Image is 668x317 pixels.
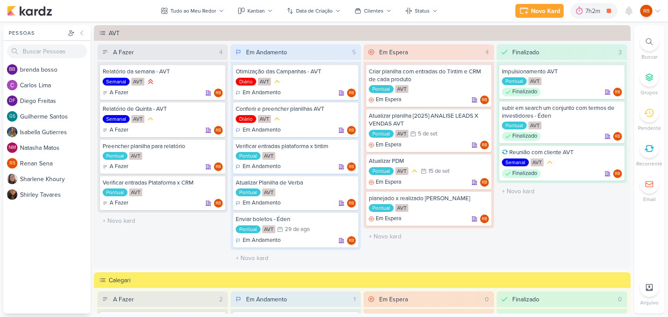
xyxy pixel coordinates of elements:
div: Pontual [369,204,394,212]
input: + Novo kard [99,215,226,227]
div: AVT [258,78,271,86]
p: Em Andamento [243,162,281,171]
div: Em Andamento [236,162,281,171]
p: Finalizado [512,132,537,141]
div: Rogerio Bispo [347,126,356,135]
div: AVT [129,152,142,160]
div: brenda bosso [7,64,17,75]
div: R e n a n S e n a [20,159,90,168]
div: Prioridade Média [146,115,155,123]
div: Pontual [103,188,127,196]
div: Novo Kard [531,7,560,16]
div: 29 de ago [285,227,310,232]
div: Natasha Matos [7,142,17,153]
div: Rogerio Bispo [480,178,489,187]
div: Finalizado [512,48,539,57]
div: Otimização das Campanhas - AVT [236,68,356,76]
div: AVT [395,85,408,93]
div: Semanal [103,115,130,123]
div: Responsável: Rogerio Bispo [613,132,622,141]
div: Diego Freitas [7,96,17,106]
div: Em Espera [369,178,401,187]
div: Rogerio Bispo [640,5,652,17]
p: Grupos [641,89,658,96]
div: Rogerio Bispo [347,89,356,97]
p: Arquivo [640,299,658,307]
p: Buscar [641,53,658,61]
div: Responsável: Rogerio Bispo [214,126,223,135]
p: RB [482,217,487,221]
p: NM [9,145,16,150]
div: Responsável: Rogerio Bispo [480,141,489,149]
p: Em Espera [376,215,401,223]
div: Prioridade Média [545,158,554,167]
div: AVT [528,77,541,85]
p: DF [9,99,15,103]
div: Em Andamento [236,199,281,208]
button: Novo Kard [515,4,564,18]
img: kardz.app [7,6,52,16]
div: AVT [528,122,541,129]
div: Em Andamento [246,295,287,304]
div: AVT [395,167,408,175]
div: Rogerio Bispo [347,199,356,208]
div: N a t a s h a M a t o s [20,143,90,152]
div: Responsável: Rogerio Bispo [347,89,356,97]
div: Pontual [369,85,394,93]
div: Rogerio Bispo [480,215,489,223]
div: Pontual [369,130,394,138]
li: Ctrl + F [634,32,665,61]
p: Recorrente [636,160,662,168]
div: Responsável: Rogerio Bispo [347,126,356,135]
p: RB [482,98,487,102]
div: A Fazer [113,295,134,304]
img: Shirley Tavares [7,189,17,200]
input: + Novo kard [365,230,492,243]
div: Calegari [109,276,628,285]
p: A Fazer [110,162,128,171]
div: 4 [482,48,492,57]
div: Atualizar Planilha de Verba [236,179,356,187]
input: Buscar Pessoas [7,44,87,58]
div: Prioridade Média [273,77,281,86]
div: AVT [395,204,408,212]
div: C a r l o s L i m a [20,81,90,90]
p: Em Andamento [243,236,281,245]
p: bb [9,67,15,72]
p: RB [216,201,221,206]
div: 15 de set [428,168,450,174]
p: RB [349,239,354,243]
div: Responsável: Rogerio Bispo [480,96,489,104]
div: Atualizar planilha [2025] ANALISE LEADS X VENDAS AVT [369,112,489,128]
div: Relatório de Quinta - AVT [103,105,223,113]
div: Responsável: Rogerio Bispo [347,236,356,245]
input: + Novo kard [232,252,359,264]
div: 7h2m [585,7,603,16]
div: Rogerio Bispo [480,96,489,104]
div: Semanal [502,158,529,166]
div: 2 [216,295,226,304]
div: 0 [481,295,492,304]
div: planejado x realizado Éden [369,195,489,202]
div: b r e n d a b o s s o [20,65,90,74]
p: RS [10,161,15,166]
p: Em Espera [376,141,401,149]
p: RB [615,172,620,176]
div: AVT [129,188,142,196]
div: Rogerio Bispo [347,236,356,245]
div: Prioridade Média [410,167,419,175]
p: RB [216,165,221,169]
div: Enviar boletos - Éden [236,215,356,223]
div: Responsável: Rogerio Bispo [214,89,223,97]
p: RB [349,91,354,96]
div: Pontual [236,152,261,160]
div: Em Andamento [246,48,287,57]
div: Pontual [502,122,527,129]
div: Em Andamento [236,236,281,245]
div: A Fazer [103,89,128,97]
p: RB [643,7,650,15]
p: A Fazer [110,89,128,97]
div: A Fazer [103,162,128,171]
p: Pendente [638,124,661,132]
p: RB [216,129,221,133]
